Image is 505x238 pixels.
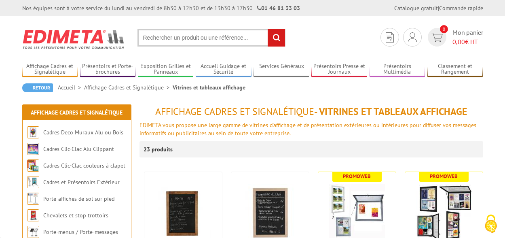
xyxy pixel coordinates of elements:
[394,4,483,12] div: |
[481,214,501,234] img: Cookies (fenêtre modale)
[173,83,245,91] li: Vitrines et tableaux affichage
[139,106,483,117] h1: - Vitrines et tableaux affichage
[254,63,309,76] a: Services Généraux
[84,84,173,91] a: Affichage Cadres et Signalétique
[22,4,300,12] div: Nos équipes sont à votre service du lundi au vendredi de 8h30 à 12h30 et de 13h30 à 17h30
[431,33,443,42] img: devis rapide
[137,29,285,47] input: Rechercher un produit ou une référence...
[370,63,425,76] a: Présentoirs Multimédia
[43,178,120,186] a: Cadres et Présentoirs Extérieur
[427,63,483,76] a: Classement et Rangement
[27,159,39,172] img: Cadres Clic-Clac couleurs à clapet
[27,209,39,221] img: Chevalets et stop trottoirs
[22,63,78,76] a: Affichage Cadres et Signalétique
[43,195,114,202] a: Porte-affiches de sol sur pied
[43,129,123,136] a: Cadres Deco Muraux Alu ou Bois
[22,24,125,54] img: Edimeta
[27,143,39,155] img: Cadres Clic-Clac Alu Clippant
[452,38,465,46] span: 0,00
[22,83,53,92] a: Retour
[430,173,458,180] b: Promoweb
[257,4,300,12] strong: 01 46 81 33 03
[343,173,371,180] b: Promoweb
[43,228,118,236] a: Porte-menus / Porte-messages
[27,176,39,188] img: Cadres et Présentoirs Extérieur
[311,63,367,76] a: Présentoirs Presse et Journaux
[31,109,123,116] a: Affichage Cadres et Signalétique
[43,145,114,153] a: Cadres Clic-Clac Alu Clippant
[408,32,417,42] img: devis rapide
[155,105,314,118] span: Affichage Cadres et Signalétique
[80,63,136,76] a: Présentoirs et Porte-brochures
[138,63,194,76] a: Exposition Grilles et Panneaux
[196,63,251,76] a: Accueil Guidage et Sécurité
[27,193,39,205] img: Porte-affiches de sol sur pied
[43,212,108,219] a: Chevalets et stop trottoirs
[386,32,394,42] img: devis rapide
[477,210,505,238] button: Cookies (fenêtre modale)
[440,25,448,33] span: 0
[58,84,84,91] a: Accueil
[268,29,285,47] input: rechercher
[394,4,438,12] a: Catalogue gratuit
[27,226,39,238] img: Porte-menus / Porte-messages
[43,162,125,169] a: Cadres Clic-Clac couleurs à clapet
[139,121,483,137] p: EDIMETA vous propose une large gamme de vitrines d'affichage et de présentation extérieures ou in...
[452,28,483,47] span: Mon panier
[439,4,483,12] a: Commande rapide
[144,141,174,157] p: 23 produits
[426,28,483,47] a: devis rapide 0 Mon panier 0,00€ HT
[452,37,483,47] span: € HT
[27,126,39,138] img: Cadres Deco Muraux Alu ou Bois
